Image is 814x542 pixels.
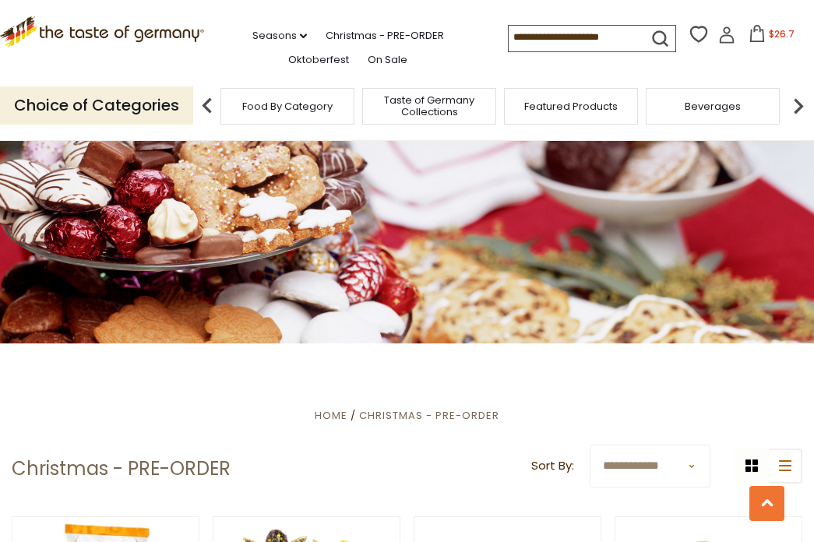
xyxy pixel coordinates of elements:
a: On Sale [368,51,407,69]
a: Seasons [252,27,307,44]
a: Christmas - PRE-ORDER [359,408,499,423]
h1: Christmas - PRE-ORDER [12,457,231,480]
label: Sort By: [531,456,574,476]
a: Beverages [685,100,741,112]
a: Oktoberfest [288,51,349,69]
a: Food By Category [242,100,333,112]
img: previous arrow [192,90,223,121]
button: $26.7 [738,25,805,48]
span: $26.7 [769,27,795,40]
a: Taste of Germany Collections [367,94,492,118]
img: next arrow [783,90,814,121]
a: Christmas - PRE-ORDER [326,27,444,44]
a: Home [315,408,347,423]
a: Featured Products [524,100,618,112]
